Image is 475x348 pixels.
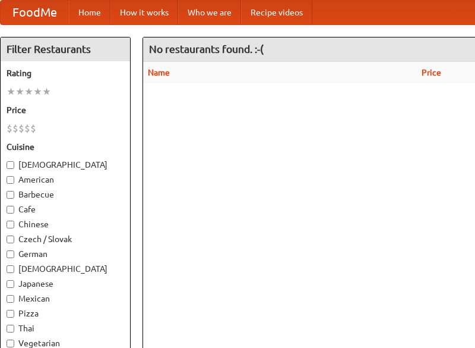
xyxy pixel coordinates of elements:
li: ★ [15,85,24,98]
label: Pizza [7,308,124,319]
h5: Price [7,104,124,116]
li: $ [7,122,12,135]
h5: Cuisine [7,141,124,153]
a: Recipe videos [241,1,312,24]
li: ★ [42,85,51,98]
label: Czech / Slovak [7,233,124,245]
label: American [7,174,124,186]
input: Chinese [7,221,14,228]
li: $ [24,122,30,135]
input: Cafe [7,206,14,214]
input: American [7,176,14,184]
li: ★ [7,85,15,98]
a: Who we are [178,1,241,24]
label: German [7,248,124,260]
input: Pizza [7,310,14,318]
label: Cafe [7,203,124,215]
input: Thai [7,325,14,333]
label: Chinese [7,218,124,230]
input: Barbecue [7,191,14,199]
li: $ [30,122,36,135]
li: ★ [33,85,42,98]
li: $ [18,122,24,135]
label: Thai [7,322,124,334]
label: Japanese [7,278,124,290]
input: Vegetarian [7,340,14,347]
label: [DEMOGRAPHIC_DATA] [7,263,124,275]
h5: Rating [7,67,124,79]
input: [DEMOGRAPHIC_DATA] [7,161,14,169]
a: FoodMe [1,1,69,24]
input: Japanese [7,280,14,288]
input: German [7,250,14,258]
input: Mexican [7,295,14,303]
input: Czech / Slovak [7,236,14,243]
label: [DEMOGRAPHIC_DATA] [7,159,124,171]
a: How it works [110,1,178,24]
label: Mexican [7,293,124,305]
input: [DEMOGRAPHIC_DATA] [7,265,14,273]
label: Barbecue [7,189,124,200]
ng-pluralize: No restaurants found. :-( [149,43,264,55]
li: ★ [24,85,33,98]
a: Name [148,68,170,77]
a: Price [422,68,441,77]
li: $ [12,122,18,135]
h4: Filter Restaurants [1,37,130,61]
a: Home [69,1,110,24]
